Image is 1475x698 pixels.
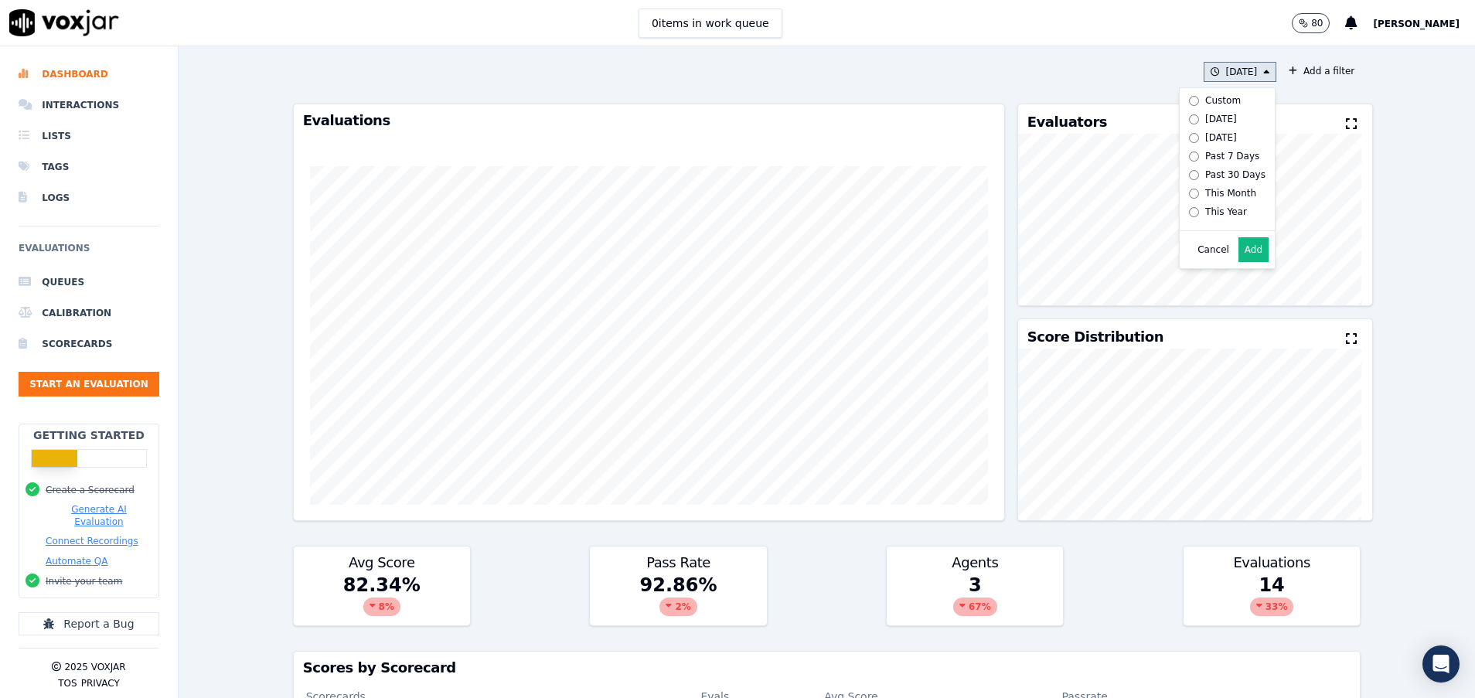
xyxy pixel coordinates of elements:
h3: Evaluators [1027,115,1107,129]
a: Calibration [19,298,159,329]
div: [DATE] [1205,131,1237,144]
div: 14 [1184,573,1360,625]
span: [PERSON_NAME] [1373,19,1460,29]
p: 80 [1311,17,1323,29]
button: Add a filter [1283,62,1361,80]
button: [DATE] Custom [DATE] [DATE] Past 7 Days Past 30 Days This Month This Year Cancel Add [1204,62,1277,82]
a: Lists [19,121,159,152]
h3: Pass Rate [599,556,757,570]
div: 67 % [953,598,997,616]
a: Dashboard [19,59,159,90]
a: Scorecards [19,329,159,359]
div: 33 % [1250,598,1294,616]
a: Interactions [19,90,159,121]
div: [DATE] [1205,113,1237,125]
h3: Score Distribution [1027,330,1163,344]
div: 3 [887,573,1063,625]
button: [PERSON_NAME] [1373,14,1475,32]
div: 82.34 % [294,573,470,625]
button: TOS [58,677,77,689]
button: Connect Recordings [46,535,138,547]
h3: Agents [896,556,1054,570]
button: 80 [1292,13,1345,33]
div: 2 % [659,598,697,616]
button: Cancel [1197,243,1229,256]
input: Custom [1189,96,1199,106]
div: Past 7 Days [1205,150,1259,162]
button: Report a Bug [19,612,159,635]
button: Start an Evaluation [19,372,159,397]
div: 8 % [363,598,400,616]
div: Past 30 Days [1205,169,1266,181]
button: 80 [1292,13,1330,33]
div: Open Intercom Messenger [1422,645,1460,683]
button: Generate AI Evaluation [46,503,152,528]
h3: Evaluations [303,114,995,128]
input: [DATE] [1189,114,1199,124]
button: Invite your team [46,575,122,587]
input: Past 7 Days [1189,152,1199,162]
input: This Year [1189,207,1199,217]
h3: Evaluations [1193,556,1351,570]
a: Queues [19,267,159,298]
button: 0items in work queue [639,9,782,38]
button: Automate QA [46,555,107,567]
button: Add [1238,237,1269,262]
p: 2025 Voxjar [64,661,125,673]
button: Privacy [81,677,120,689]
h6: Evaluations [19,239,159,267]
button: Create a Scorecard [46,484,135,496]
div: This Month [1205,187,1256,199]
input: This Month [1189,189,1199,199]
a: Logs [19,182,159,213]
input: [DATE] [1189,133,1199,143]
h3: Avg Score [303,556,461,570]
input: Past 30 Days [1189,170,1199,180]
img: voxjar logo [9,9,119,36]
a: Tags [19,152,159,182]
h2: Getting Started [33,427,145,443]
div: 92.86 % [590,573,766,625]
div: This Year [1205,206,1247,218]
div: Custom [1205,94,1241,107]
h3: Scores by Scorecard [303,661,1351,675]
